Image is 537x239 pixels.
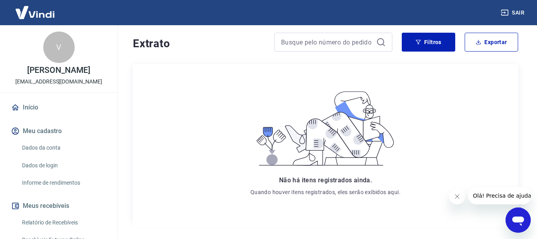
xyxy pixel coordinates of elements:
button: Sair [499,6,528,20]
button: Filtros [402,33,455,52]
iframe: Botão para abrir a janela de mensagens [506,208,531,233]
a: Relatório de Recebíveis [19,215,108,231]
span: Olá! Precisa de ajuda? [5,6,66,12]
p: Quando houver itens registrados, eles serão exibidos aqui. [250,188,401,196]
a: Informe de rendimentos [19,175,108,191]
button: Exportar [465,33,518,52]
iframe: Mensagem da empresa [468,187,531,204]
p: [EMAIL_ADDRESS][DOMAIN_NAME] [15,78,102,86]
a: Dados de login [19,157,108,174]
button: Meu cadastro [9,122,108,140]
h4: Extrato [133,36,265,52]
img: Vindi [9,0,61,24]
div: V [43,31,75,63]
iframe: Fechar mensagem [449,189,465,204]
a: Início [9,99,108,116]
button: Meus recebíveis [9,197,108,215]
a: Dados da conta [19,140,108,156]
p: [PERSON_NAME] [27,66,90,74]
input: Busque pelo número do pedido [281,36,373,48]
span: Não há itens registrados ainda. [279,176,372,184]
